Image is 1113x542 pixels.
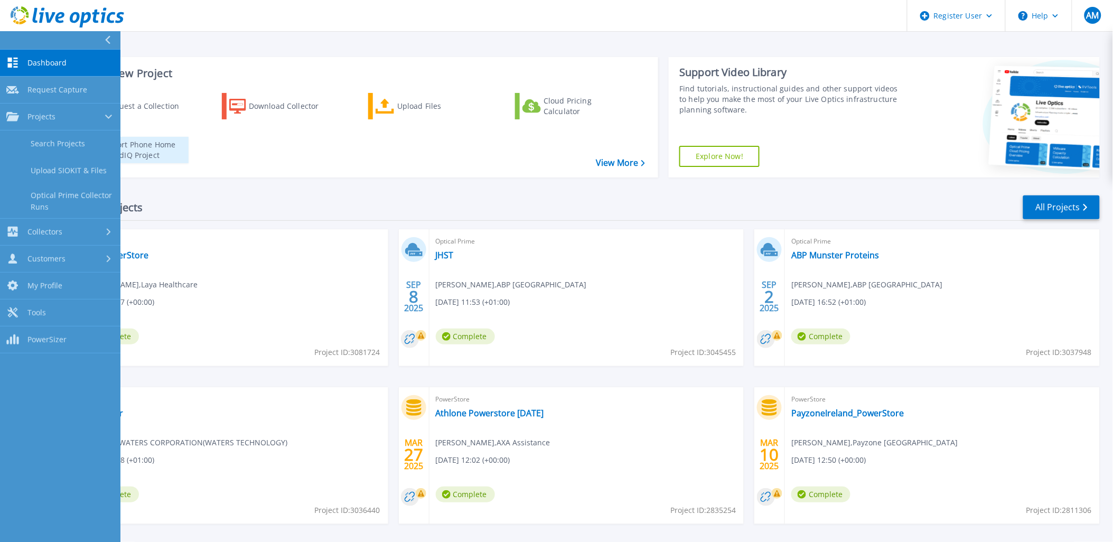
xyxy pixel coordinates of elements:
span: [PERSON_NAME] , ABP [GEOGRAPHIC_DATA] [436,279,587,291]
span: Optical Prime [791,236,1093,247]
span: Project ID: 3037948 [1026,347,1092,358]
span: [PERSON_NAME] , Laya Healthcare [80,279,198,291]
span: PowerStore [436,394,738,405]
span: Project ID: 3036440 [315,504,380,516]
div: Import Phone Home CloudIQ Project [104,139,186,161]
span: Complete [436,487,495,502]
span: Project ID: 3045455 [670,347,736,358]
a: Upload Files [368,93,486,119]
a: ABP Munster Proteins [791,250,879,260]
span: My Profile [27,281,62,291]
a: Athlone Powerstore [DATE] [436,408,544,418]
span: Collectors [27,227,62,237]
span: [DATE] 12:02 (+00:00) [436,454,510,466]
span: PowerStore [80,236,382,247]
h3: Start a New Project [75,68,645,79]
span: Optical Prime [80,394,382,405]
div: Request a Collection [105,96,190,117]
div: MAR 2025 [760,435,780,474]
div: SEP 2025 [760,277,780,316]
a: View More [596,158,645,168]
span: 8 [409,292,418,301]
span: Project ID: 2811306 [1026,504,1092,516]
span: [PERSON_NAME] , AXA Assistance [436,437,550,448]
div: Download Collector [249,96,333,117]
a: JHST [436,250,454,260]
span: 27 [404,450,423,459]
div: MAR 2025 [404,435,424,474]
span: [DATE] 11:53 (+01:00) [436,296,510,308]
div: Cloud Pricing Calculator [544,96,628,117]
span: Project ID: 3081724 [315,347,380,358]
a: PayzoneIreland_PowerStore [791,408,904,418]
a: Cloud Pricing Calculator [515,93,633,119]
a: Explore Now! [679,146,760,167]
span: AM [1086,11,1099,20]
span: Project ID: 2835254 [670,504,736,516]
span: 2 [765,292,774,301]
a: Request a Collection [75,93,193,119]
span: Tools [27,308,46,317]
span: Customers [27,254,66,264]
span: Complete [791,329,850,344]
a: All Projects [1023,195,1100,219]
span: Optical Prime [436,236,738,247]
span: [PERSON_NAME] , ABP [GEOGRAPHIC_DATA] [791,279,942,291]
span: [PERSON_NAME] , Payzone [GEOGRAPHIC_DATA] [791,437,958,448]
span: Sys Admin , WATERS CORPORATION(WATERS TECHNOLOGY) [80,437,287,448]
div: Upload Files [397,96,482,117]
span: Complete [436,329,495,344]
span: PowerSizer [27,335,67,344]
span: [DATE] 12:50 (+00:00) [791,454,866,466]
span: [DATE] 16:52 (+01:00) [791,296,866,308]
span: Complete [791,487,850,502]
div: Support Video Library [679,66,900,79]
span: 10 [760,450,779,459]
span: Projects [27,112,55,122]
div: SEP 2025 [404,277,424,316]
span: Request Capture [27,85,87,95]
div: Find tutorials, instructional guides and other support videos to help you make the most of your L... [679,83,900,115]
span: Dashboard [27,58,67,68]
span: PowerStore [791,394,1093,405]
a: Download Collector [222,93,340,119]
